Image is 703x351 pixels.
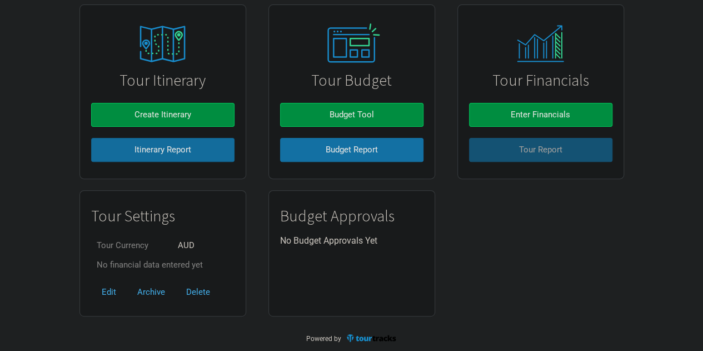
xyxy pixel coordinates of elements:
[280,207,423,225] h1: Budget Approvals
[91,280,127,304] button: Edit
[280,236,423,246] p: No Budget Approvals Yet
[306,334,341,342] span: Powered by
[91,255,208,275] td: No financial data entered yet
[91,236,172,255] td: Tour Currency
[280,72,423,89] h1: Tour Budget
[91,132,235,167] a: Itinerary Report
[91,97,235,132] a: Create Itinerary
[134,110,191,120] span: Create Itinerary
[469,97,612,132] a: Enter Financials
[519,145,562,155] span: Tour Report
[134,145,191,155] span: Itinerary Report
[91,138,235,162] button: Itinerary Report
[511,110,570,120] span: Enter Financials
[469,72,612,89] h1: Tour Financials
[346,333,397,343] img: TourTracks
[330,110,374,120] span: Budget Tool
[127,280,176,304] button: Archive
[511,25,570,62] img: tourtracks_14_icons_monitor.svg
[314,21,388,67] img: tourtracks_02_icon_presets.svg
[469,103,612,127] button: Enter Financials
[280,97,423,132] a: Budget Tool
[176,280,221,304] button: Delete
[121,18,204,70] img: tourtracks_icons_FA_06_icons_itinerary.svg
[91,287,127,297] a: Edit
[91,207,235,225] h1: Tour Settings
[91,72,235,89] h1: Tour Itinerary
[91,103,235,127] button: Create Itinerary
[326,145,378,155] span: Budget Report
[280,103,423,127] button: Budget Tool
[469,138,612,162] button: Tour Report
[172,236,208,255] td: AUD
[280,138,423,162] button: Budget Report
[280,132,423,167] a: Budget Report
[469,132,612,167] a: Tour Report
